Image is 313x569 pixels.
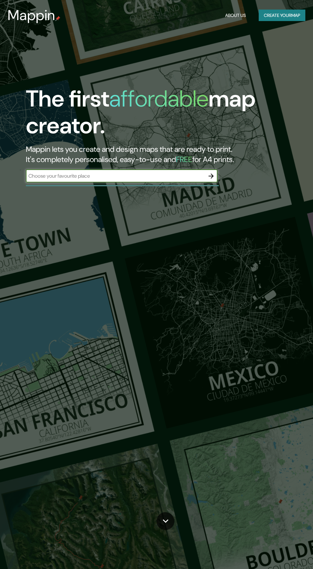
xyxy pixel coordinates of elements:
h1: The first map creator. [26,85,276,144]
button: Create yourmap [259,10,305,21]
h1: affordable [109,84,209,114]
input: Choose your favourite place [26,172,205,180]
h5: FREE [176,154,192,164]
img: mappin-pin [55,16,60,21]
h2: Mappin lets you create and design maps that are ready to print. It's completely personalised, eas... [26,144,276,165]
h3: Mappin [8,7,55,24]
button: About Us [223,10,248,21]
